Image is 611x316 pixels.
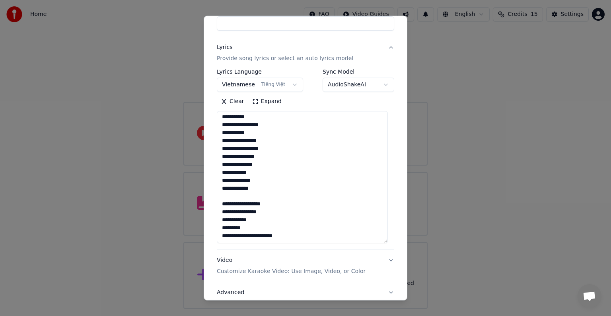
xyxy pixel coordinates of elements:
[217,267,366,275] p: Customize Karaoke Video: Use Image, Video, or Color
[323,69,394,74] label: Sync Model
[217,55,353,62] p: Provide song lyrics or select an auto lyrics model
[217,69,394,250] div: LyricsProvide song lyrics or select an auto lyrics model
[217,43,232,51] div: Lyrics
[217,282,394,303] button: Advanced
[217,95,248,108] button: Clear
[217,69,303,74] label: Lyrics Language
[217,256,366,275] div: Video
[248,95,286,108] button: Expand
[217,250,394,282] button: VideoCustomize Karaoke Video: Use Image, Video, or Color
[217,37,394,69] button: LyricsProvide song lyrics or select an auto lyrics model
